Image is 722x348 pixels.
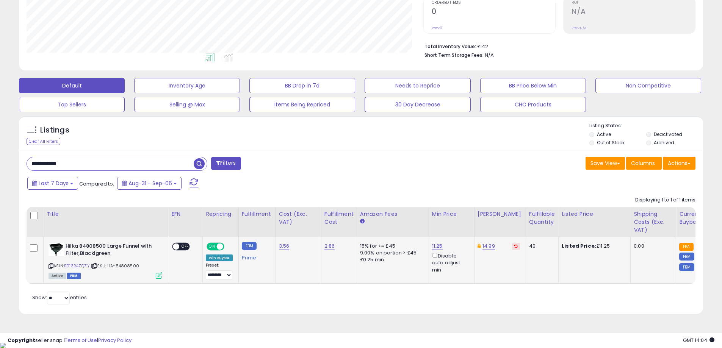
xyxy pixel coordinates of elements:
[586,157,625,170] button: Save View
[679,263,694,271] small: FBM
[134,78,240,93] button: Inventory Age
[572,26,586,30] small: Prev: N/A
[324,242,335,250] a: 2.86
[654,139,674,146] label: Archived
[49,243,64,256] img: 41Se9B2QjcL._SL40_.jpg
[478,210,523,218] div: [PERSON_NAME]
[19,78,125,93] button: Default
[562,242,596,250] b: Listed Price:
[424,43,476,50] b: Total Inventory Value:
[634,243,670,250] div: 0.00
[631,159,655,167] span: Columns
[360,243,423,250] div: 15% for <= £45
[432,242,443,250] a: 11.25
[360,250,423,256] div: 9.00% on portion > £45
[589,122,703,130] p: Listing States:
[249,97,355,112] button: Items Being Repriced
[424,41,690,50] li: £142
[242,210,273,218] div: Fulfillment
[360,210,426,218] div: Amazon Fees
[279,242,290,250] a: 3.56
[223,243,235,250] span: OFF
[27,138,60,145] div: Clear All Filters
[79,180,114,187] span: Compared to:
[65,337,97,344] a: Terms of Use
[279,210,318,226] div: Cost (Exc. VAT)
[360,256,423,263] div: £0.25 min
[654,131,682,137] label: Deactivated
[8,337,132,344] div: seller snap | |
[66,243,158,259] b: Hilka 84808500 Large Funnel with Filter,Black|green
[98,337,132,344] a: Privacy Policy
[695,242,706,250] span: 9.96
[529,210,555,226] div: Fulfillable Quantity
[206,210,235,218] div: Repricing
[47,210,165,218] div: Title
[365,78,470,93] button: Needs to Reprice
[482,242,495,250] a: 14.99
[480,97,586,112] button: CHC Products
[64,263,90,269] a: B013R4ZQZY
[49,273,66,279] span: All listings currently available for purchase on Amazon
[19,97,125,112] button: Top Sellers
[128,179,172,187] span: Aug-31 - Sep-06
[626,157,662,170] button: Columns
[206,263,233,280] div: Preset:
[171,210,199,218] div: EFN
[572,7,695,17] h2: N/A
[324,210,354,226] div: Fulfillment Cost
[117,177,182,190] button: Aug-31 - Sep-06
[597,139,625,146] label: Out of Stock
[360,218,365,225] small: Amazon Fees.
[27,177,78,190] button: Last 7 Days
[432,1,555,5] span: Ordered Items
[595,78,701,93] button: Non Competitive
[432,7,555,17] h2: 0
[32,294,87,301] span: Show: entries
[679,243,693,251] small: FBA
[679,253,694,261] small: FBM
[91,263,139,269] span: | SKU: HA-84808500
[432,26,442,30] small: Prev: 0
[635,197,695,204] div: Displaying 1 to 1 of 1 items
[39,179,69,187] span: Last 7 Days
[562,210,627,218] div: Listed Price
[40,125,69,136] h5: Listings
[134,97,240,112] button: Selling @ Max
[424,52,484,58] b: Short Term Storage Fees:
[485,51,494,59] span: N/A
[8,337,35,344] strong: Copyright
[211,157,241,170] button: Filters
[249,78,355,93] button: BB Drop in 7d
[683,337,714,344] span: 2025-09-14 14:04 GMT
[562,243,625,250] div: £11.25
[679,210,718,226] div: Current Buybox Price
[207,243,217,250] span: ON
[179,243,191,250] span: OFF
[529,243,553,250] div: 40
[242,242,257,250] small: FBM
[572,1,695,5] span: ROI
[597,131,611,137] label: Active
[49,243,162,278] div: ASIN:
[67,273,81,279] span: FBM
[663,157,695,170] button: Actions
[432,251,468,273] div: Disable auto adjust min
[634,210,673,234] div: Shipping Costs (Exc. VAT)
[432,210,471,218] div: Min Price
[206,254,233,261] div: Win BuyBox
[365,97,470,112] button: 30 Day Decrease
[242,252,270,261] div: Prime
[480,78,586,93] button: BB Price Below Min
